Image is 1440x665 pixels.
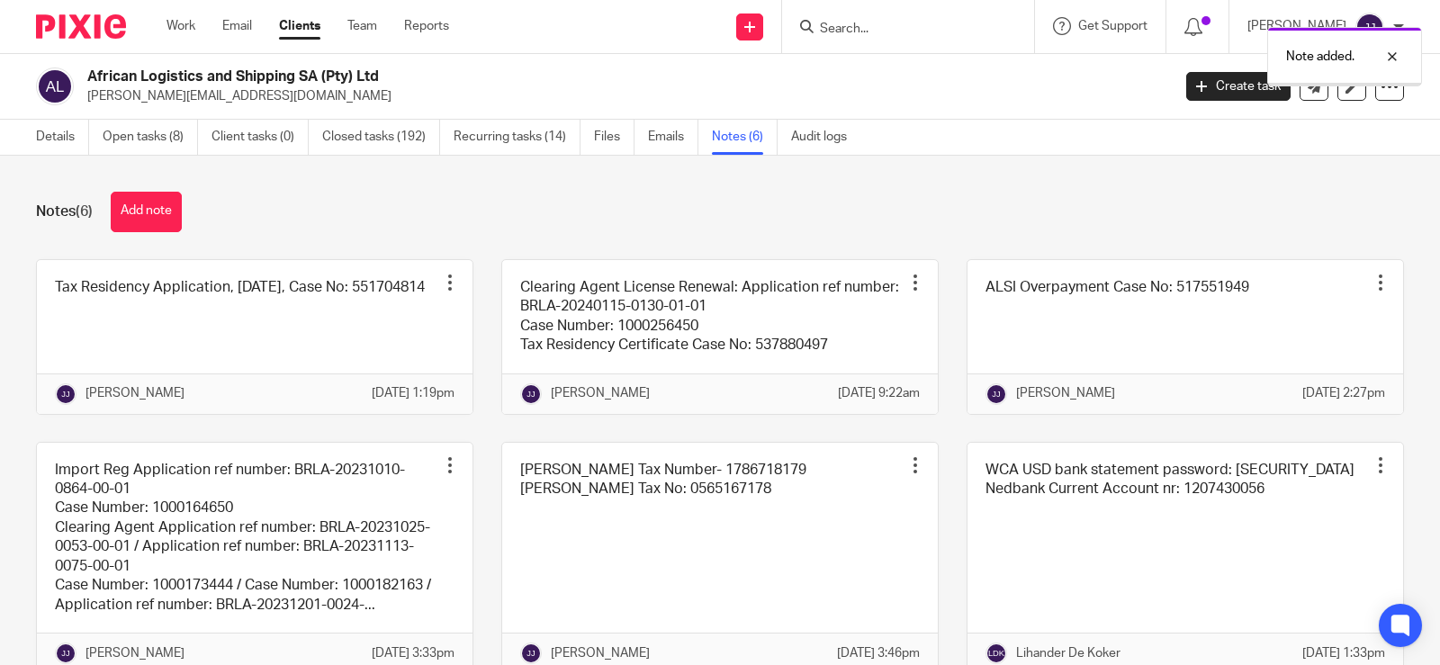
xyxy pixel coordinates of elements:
a: Emails [648,120,698,155]
a: Notes (6) [712,120,778,155]
p: [DATE] 9:22am [838,384,920,402]
a: Recurring tasks (14) [454,120,580,155]
a: Work [166,17,195,35]
p: [PERSON_NAME] [85,644,184,662]
p: Note added. [1286,48,1354,66]
img: svg%3E [55,383,76,405]
a: Team [347,17,377,35]
a: Reports [404,17,449,35]
p: [DATE] 1:19pm [372,384,454,402]
a: Create task [1186,72,1291,101]
h2: African Logistics and Shipping SA (Pty) Ltd [87,67,945,86]
button: Add note [111,192,182,232]
img: svg%3E [520,643,542,664]
p: [PERSON_NAME] [551,384,650,402]
a: Email [222,17,252,35]
p: [PERSON_NAME][EMAIL_ADDRESS][DOMAIN_NAME] [87,87,1159,105]
img: svg%3E [1355,13,1384,41]
a: Open tasks (8) [103,120,198,155]
img: svg%3E [985,383,1007,405]
span: (6) [76,204,93,219]
img: Pixie [36,14,126,39]
a: Client tasks (0) [211,120,309,155]
p: [DATE] 1:33pm [1302,644,1385,662]
p: [DATE] 3:33pm [372,644,454,662]
img: svg%3E [55,643,76,664]
img: svg%3E [520,383,542,405]
img: svg%3E [36,67,74,105]
img: svg%3E [985,643,1007,664]
p: [PERSON_NAME] [85,384,184,402]
a: Files [594,120,634,155]
p: [PERSON_NAME] [551,644,650,662]
a: Audit logs [791,120,860,155]
h1: Notes [36,202,93,221]
p: [PERSON_NAME] [1016,384,1115,402]
a: Clients [279,17,320,35]
p: [DATE] 3:46pm [837,644,920,662]
p: [DATE] 2:27pm [1302,384,1385,402]
a: Details [36,120,89,155]
p: Lihander De Koker [1016,644,1120,662]
a: Closed tasks (192) [322,120,440,155]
